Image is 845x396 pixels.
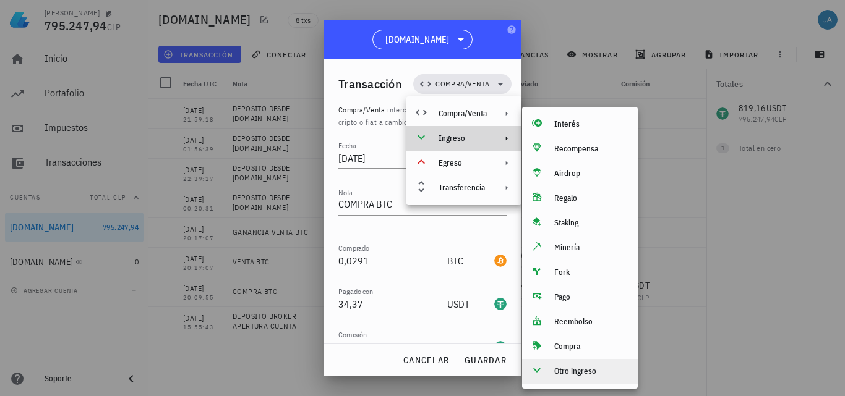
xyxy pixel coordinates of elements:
[439,109,487,119] div: Compra/Venta
[494,255,507,267] div: BTC-icon
[406,126,521,151] div: Ingreso
[338,188,353,197] label: Nota
[338,104,507,128] p: :
[464,355,507,366] span: guardar
[447,337,492,357] input: Moneda
[385,33,449,46] span: [DOMAIN_NAME]
[439,133,487,143] div: Ingreso
[406,151,521,175] div: Egreso
[406,175,521,200] div: Transferencia
[554,144,628,154] div: Recompensa
[398,349,454,371] button: cancelar
[338,243,369,253] label: Comprado
[554,292,628,302] div: Pago
[459,349,512,371] button: guardar
[338,74,402,94] div: Transacción
[554,366,628,376] div: Otro ingreso
[338,141,356,150] label: Fecha
[554,193,628,203] div: Regalo
[554,342,628,352] div: Compra
[494,341,507,353] div: USDT-icon
[554,268,628,277] div: Fork
[554,119,628,129] div: Interés
[554,169,628,179] div: Airdrop
[447,251,492,271] input: Moneda
[554,243,628,253] div: Minería
[406,101,521,126] div: Compra/Venta
[403,355,449,366] span: cancelar
[447,294,492,314] input: Moneda
[494,298,507,310] div: USDT-icon
[439,158,487,168] div: Egreso
[338,105,385,114] span: Compra/Venta
[554,218,628,228] div: Staking
[554,317,628,327] div: Reembolso
[435,78,489,90] span: Compra/Venta
[338,330,367,339] label: Comisión
[439,183,487,193] div: Transferencia
[338,287,373,296] label: Pagado con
